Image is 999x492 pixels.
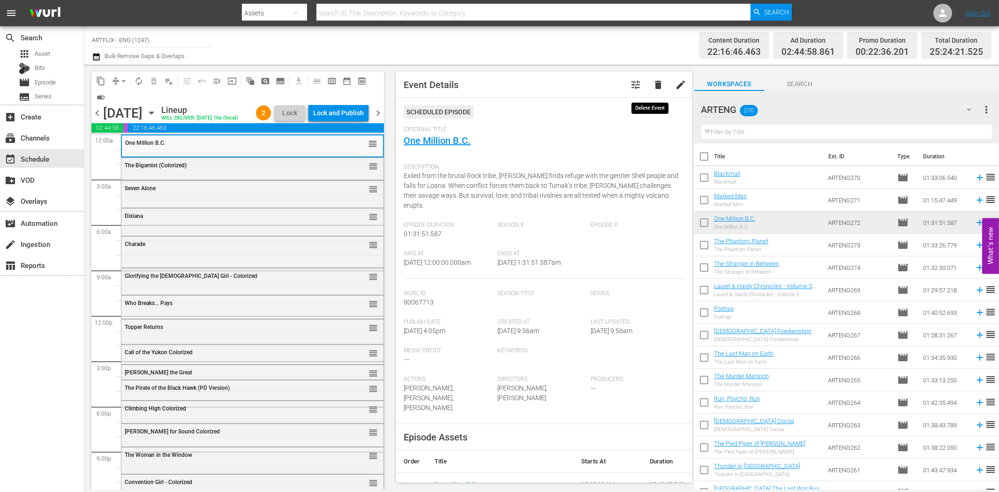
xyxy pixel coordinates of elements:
[675,79,686,90] span: edit
[123,123,128,133] span: 00:22:36.201
[368,404,378,414] button: reorder
[368,139,377,148] button: reorder
[368,323,378,332] button: reorder
[119,76,128,86] span: arrow_drop_down
[275,105,305,121] button: Lock
[125,405,186,412] span: Climbing High Colorized
[125,241,145,247] span: Charade
[308,104,368,121] button: Lock and Publish
[404,222,492,229] span: Episode Duration
[714,269,779,275] div: The Stranger in Between
[714,373,769,380] a: The Murder Mansion
[591,222,679,229] span: Episode #
[574,450,642,473] th: Starts At
[313,104,364,121] div: Lock and Publish
[824,369,894,391] td: ARTENG265
[125,324,163,330] span: Topper Returns
[164,76,173,86] span: playlist_remove_outlined
[591,290,679,298] span: Series
[823,143,891,170] th: Ext. ID
[368,451,378,460] button: reorder
[35,78,56,87] span: Episode
[630,79,641,90] span: Customize Event
[404,432,467,443] span: Episode Assets
[161,105,238,115] div: Lineup
[714,471,800,477] div: Thunder in [GEOGRAPHIC_DATA]
[897,397,909,408] span: Episode
[897,172,909,183] span: Episode
[714,359,774,365] div: The Last Man on Earth
[368,161,378,171] button: reorder
[368,451,378,461] span: reorder
[404,164,679,171] span: Description:
[714,291,821,298] div: Laurel & Hardy Chronicles - Volume 3
[985,396,996,408] span: reorder
[306,72,324,90] span: Day Calendar View
[714,485,819,492] a: [GEOGRAPHIC_DATA] The Last War Bus
[497,250,586,258] span: Ends At
[134,76,143,86] span: autorenew_outlined
[714,215,755,222] a: One Million B.C.
[368,212,378,222] span: reorder
[435,481,477,488] a: One Million B.C.
[161,115,238,121] div: WILL DELIVER: [DATE] 10a (local)
[404,347,492,355] span: Media Credit
[624,74,647,96] button: tune
[975,465,985,475] svg: Add to Schedule
[714,314,734,320] div: Foxtrap
[5,218,16,229] span: Automation
[897,262,909,273] span: Episode
[975,217,985,228] svg: Add to Schedule
[824,414,894,436] td: ARTENG263
[19,91,30,103] span: Series
[96,76,105,86] span: content_copy
[824,301,894,324] td: ARTENG268
[714,238,768,245] a: The Phantom Planet
[824,436,894,459] td: ARTENG262
[19,77,30,88] span: Episode
[261,76,270,86] span: pageview_outlined
[824,459,894,481] td: ARTENG261
[103,52,185,60] span: Bulk Remove Gaps & Overlaps
[647,74,669,96] button: delete
[985,329,996,340] span: reorder
[497,327,539,335] span: [DATE] 9:56am
[714,336,811,343] div: [DEMOGRAPHIC_DATA] Frankenstein
[368,139,377,149] span: reorder
[919,189,971,211] td: 01:15:47.449
[368,384,378,393] button: reorder
[714,260,779,267] a: The Stranger in Between
[714,462,800,470] a: Thunder in [GEOGRAPHIC_DATA]
[985,374,996,385] span: reorder
[125,162,187,169] span: The Bigamist (Colorized)
[897,284,909,296] span: Episode
[368,299,378,308] button: reorder
[5,154,16,165] span: Schedule
[919,459,971,481] td: 01:43:47.934
[919,436,971,459] td: 01:38:22.050
[824,234,894,256] td: ARTENG273
[368,184,378,194] button: reorder
[404,230,442,238] span: 01:31:51.587
[103,105,143,121] div: [DATE]
[125,185,156,192] span: Seven Alone
[497,376,586,383] span: Directors
[714,426,794,432] div: [DEMOGRAPHIC_DATA] Cocoa
[824,189,894,211] td: ARTENG271
[707,34,761,47] div: Content Duration
[975,375,985,385] svg: Add to Schedule
[714,440,805,447] a: The Pied Piper of [PERSON_NAME]
[919,256,971,279] td: 01:32:30.071
[368,384,378,394] span: reorder
[5,260,16,271] span: table_chart
[5,133,16,144] span: Channels
[985,216,996,228] span: reorder
[919,301,971,324] td: 01:40:52.693
[824,211,894,234] td: ARTENG272
[985,284,996,295] span: reorder
[278,108,301,118] span: Lock
[497,259,561,266] span: [DATE] 1:31:51.587am
[764,4,789,21] span: Search
[669,74,692,96] button: edit
[714,224,755,230] div: One Million B.C.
